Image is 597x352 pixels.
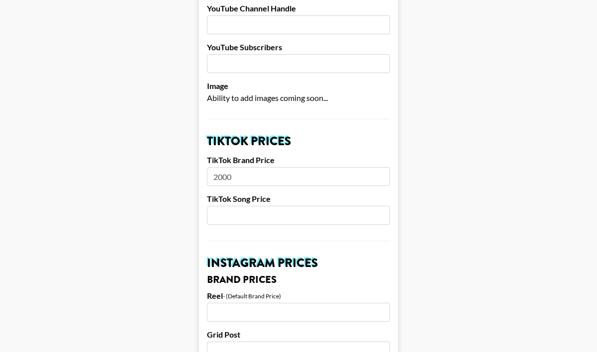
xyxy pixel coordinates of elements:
label: Grid Post [207,330,390,340]
h3: Brand Prices [207,275,390,285]
label: Reel [207,291,223,301]
h2: Instagram Prices [207,257,390,269]
label: YouTube Subscribers [207,42,390,52]
span: Ability to add images coming soon... [207,93,328,102]
div: - (Default Brand Price) [223,292,281,300]
label: YouTube Channel Handle [207,3,390,13]
label: TikTok Song Price [207,194,390,204]
label: TikTok Brand Price [207,155,390,165]
h2: TikTok Prices [207,135,390,147]
label: Image [207,81,390,91]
